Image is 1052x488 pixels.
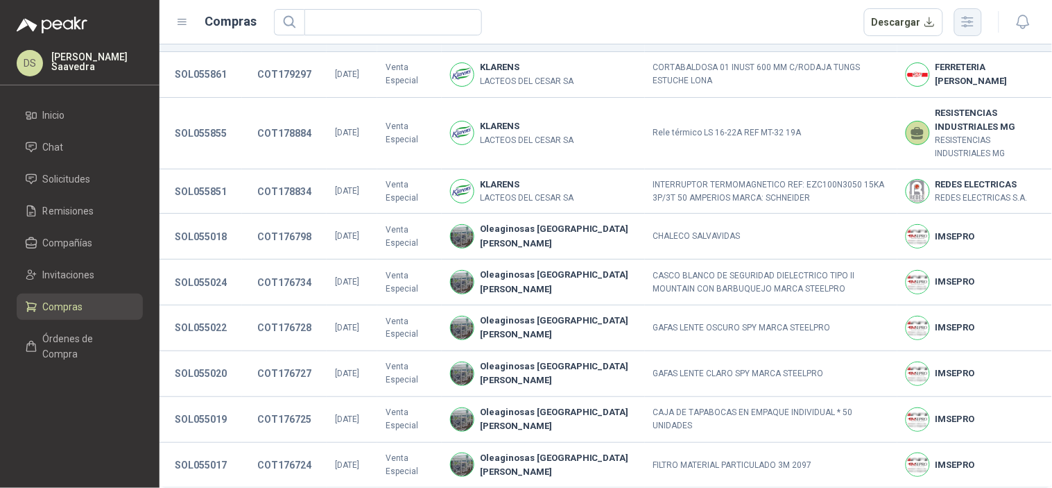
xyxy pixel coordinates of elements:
b: KLARENS [480,119,574,133]
span: [DATE] [335,460,359,470]
td: Venta Especial [377,214,441,260]
span: [DATE] [335,277,359,287]
b: REDES ELECTRICAS [935,178,1028,192]
span: [DATE] [335,323,359,333]
p: REDES ELECTRICAS S.A. [935,192,1028,205]
span: [DATE] [335,69,359,79]
b: IMSEPRO [935,230,975,244]
p: RESISTENCIAS INDUSTRIALES MG [935,134,1044,160]
img: Company Logo [906,63,929,86]
a: Compras [17,294,143,320]
img: Company Logo [906,317,929,339]
td: Venta Especial [377,351,441,397]
img: Company Logo [906,408,929,431]
a: Órdenes de Compra [17,326,143,367]
td: Venta Especial [377,397,441,443]
td: Venta Especial [377,52,441,98]
span: [DATE] [335,186,359,196]
button: SOL055017 [168,453,234,478]
span: [DATE] [335,231,359,241]
b: Oleaginosas [GEOGRAPHIC_DATA][PERSON_NAME] [480,222,637,251]
span: Compañías [43,235,93,251]
button: SOL055020 [168,361,234,386]
img: Company Logo [906,362,929,385]
button: SOL055022 [168,315,234,340]
b: KLARENS [480,60,574,74]
a: Chat [17,134,143,160]
td: CAJA DE TAPABOCAS EN EMPAQUE INDIVIDUAL * 50 UNIDADES [645,397,897,443]
img: Company Logo [451,225,474,248]
b: Oleaginosas [GEOGRAPHIC_DATA][PERSON_NAME] [480,360,637,388]
p: [PERSON_NAME] Saavedra [51,52,143,71]
div: DS [17,50,43,76]
img: Company Logo [451,63,474,86]
img: Logo peakr [17,17,87,33]
b: IMSEPRO [935,321,975,335]
td: CHALECO SALVAVIDAS [645,214,897,260]
span: [DATE] [335,369,359,378]
td: GAFAS LENTE OSCURO SPY MARCA STEELPRO [645,305,897,351]
button: COT178834 [250,179,318,204]
a: Inicio [17,102,143,128]
button: COT176798 [250,224,318,249]
img: Company Logo [451,362,474,385]
img: Company Logo [451,408,474,431]
b: IMSEPRO [935,458,975,472]
td: Venta Especial [377,169,441,214]
a: Solicitudes [17,166,143,192]
span: Remisiones [43,203,94,219]
p: LACTEOS DEL CESAR SA [480,75,574,88]
td: CORTABALDOSA 01 INUST 600 MM C/RODAJA TUNGS ESTUCHE LONA [645,52,897,98]
span: [DATE] [335,414,359,424]
img: Company Logo [451,453,474,476]
img: Company Logo [451,121,474,144]
img: Company Logo [906,271,929,294]
b: RESISTENCIAS INDUSTRIALES MG [935,106,1044,135]
img: Company Logo [906,453,929,476]
img: Company Logo [451,271,474,294]
td: Rele térmico LS 16-22A REF MT-32 19A [645,98,897,170]
span: Compras [43,299,83,314]
span: Inicio [43,108,65,123]
p: LACTEOS DEL CESAR SA [480,134,574,147]
a: Remisiones [17,198,143,224]
span: Solicitudes [43,171,91,187]
img: Company Logo [451,180,474,203]
button: SOL055019 [168,407,234,432]
button: SOL055851 [168,179,234,204]
button: SOL055855 [168,121,234,146]
button: COT176727 [250,361,318,386]
b: FERRETERIA [PERSON_NAME] [935,60,1044,89]
td: Venta Especial [377,305,441,351]
b: Oleaginosas [GEOGRAPHIC_DATA][PERSON_NAME] [480,451,637,480]
button: COT176725 [250,407,318,432]
span: Chat [43,140,64,155]
a: Invitaciones [17,262,143,288]
h1: Compras [205,12,257,31]
img: Company Logo [906,180,929,203]
td: INTERRUPTOR TERMOMAGNETICO REF: EZC100N3050 15KA 3P/3T 50 AMPERIOS MARCA: SCHNEIDER [645,169,897,214]
b: KLARENS [480,178,574,192]
button: COT179297 [250,62,318,87]
button: COT178884 [250,121,318,146]
b: IMSEPRO [935,412,975,426]
b: IMSEPRO [935,275,975,289]
b: Oleaginosas [GEOGRAPHIC_DATA][PERSON_NAME] [480,405,637,434]
b: Oleaginosas [GEOGRAPHIC_DATA][PERSON_NAME] [480,268,637,296]
span: [DATE] [335,128,359,137]
span: Órdenes de Compra [43,331,130,362]
img: Company Logo [451,317,474,339]
b: IMSEPRO [935,367,975,380]
button: COT176724 [250,453,318,478]
td: GAFAS LENTE CLARO SPY MARCA STEELPRO [645,351,897,397]
a: Compañías [17,230,143,256]
button: SOL055018 [168,224,234,249]
button: COT176728 [250,315,318,340]
img: Company Logo [906,225,929,248]
button: Descargar [864,8,944,36]
button: SOL055861 [168,62,234,87]
td: Venta Especial [377,260,441,305]
td: Venta Especial [377,98,441,170]
p: LACTEOS DEL CESAR SA [480,192,574,205]
button: SOL055024 [168,270,234,295]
